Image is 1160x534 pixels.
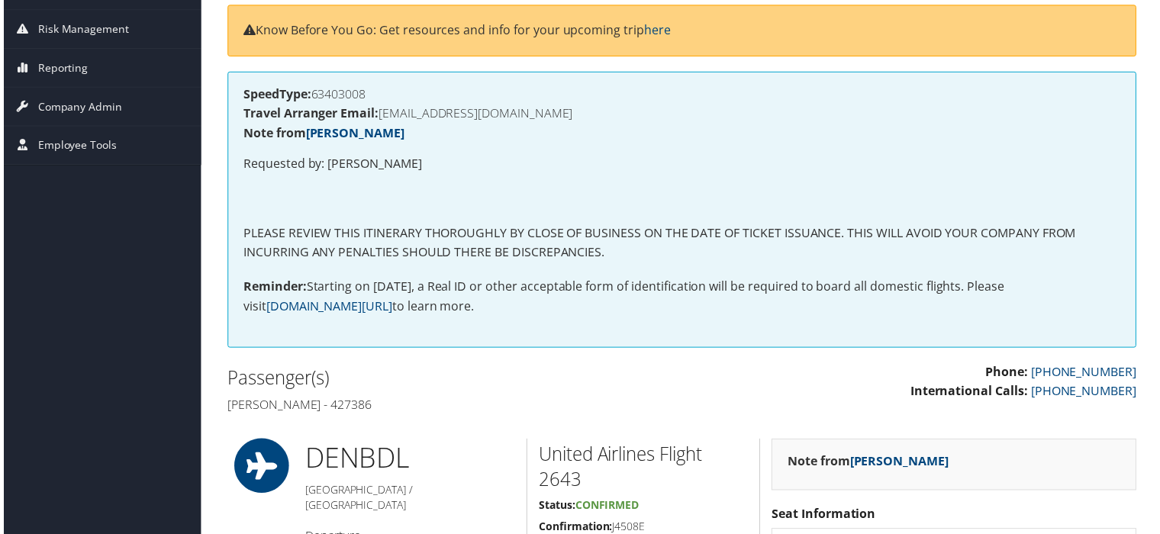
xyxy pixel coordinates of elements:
a: [PERSON_NAME] [851,455,950,471]
p: Starting on [DATE], a Real ID or other acceptable form of identification will be required to boar... [241,278,1123,317]
strong: SpeedType: [241,85,309,102]
span: Company Admin [34,88,119,126]
p: Know Before You Go: Get resources and info for your upcoming trip [241,21,1123,40]
strong: Note from [788,455,950,471]
h4: 63403008 [241,88,1123,100]
span: Risk Management [34,10,126,48]
h5: [GEOGRAPHIC_DATA] / [GEOGRAPHIC_DATA] [303,485,514,515]
a: here [644,21,671,38]
strong: Travel Arranger Email: [241,105,377,122]
h2: United Airlines Flight 2643 [538,443,749,494]
strong: Reminder: [241,279,304,296]
h1: DEN BDL [303,441,514,479]
span: Reporting [34,49,85,87]
p: PLEASE REVIEW THIS ITINERARY THOROUGHLY BY CLOSE OF BUSINESS ON THE DATE OF TICKET ISSUANCE. THIS... [241,224,1123,263]
h4: [PERSON_NAME] - 427386 [225,398,671,415]
strong: Status: [538,500,575,515]
a: [PHONE_NUMBER] [1033,384,1139,401]
a: [PERSON_NAME] [304,125,403,142]
h4: [EMAIL_ADDRESS][DOMAIN_NAME] [241,108,1123,120]
strong: Phone: [988,365,1030,382]
a: [PHONE_NUMBER] [1033,365,1139,382]
span: Employee Tools [34,127,114,165]
strong: Note from [241,125,403,142]
strong: Seat Information [772,508,877,525]
span: Confirmed [575,500,639,515]
strong: International Calls: [912,384,1030,401]
h2: Passenger(s) [225,367,671,393]
a: [DOMAIN_NAME][URL] [264,299,391,316]
p: Requested by: [PERSON_NAME] [241,155,1123,175]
